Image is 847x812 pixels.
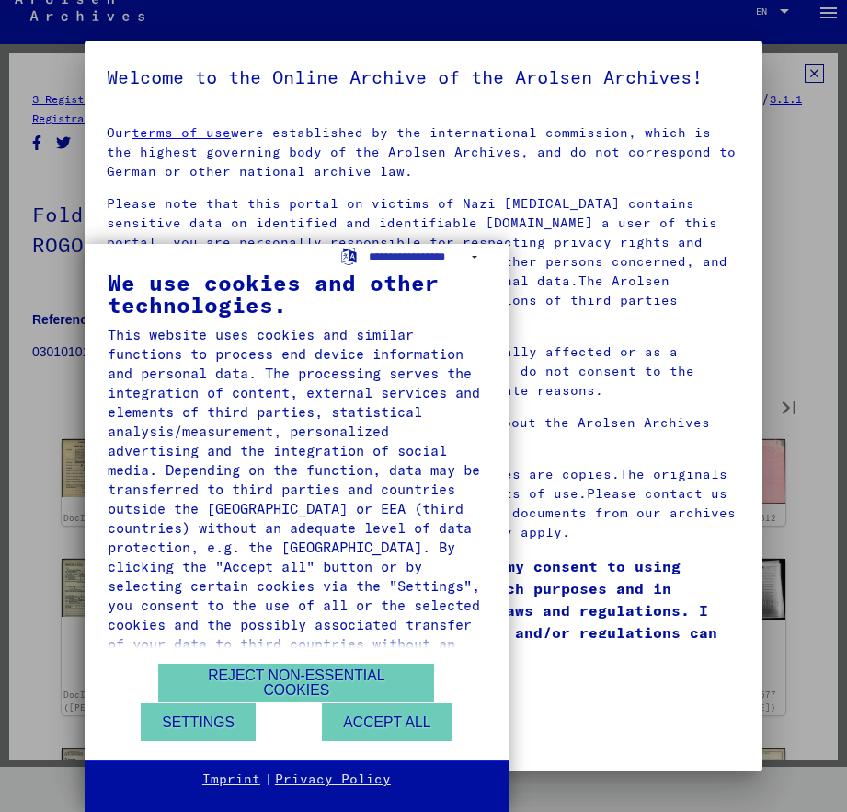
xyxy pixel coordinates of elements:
[108,272,486,316] div: We use cookies and other technologies.
[275,771,391,789] a: Privacy Policy
[202,771,260,789] a: Imprint
[158,664,434,702] button: Reject non-essential cookies
[108,325,486,673] div: This website uses cookies and similar functions to process end device information and personal da...
[322,703,452,741] button: Accept all
[141,703,256,741] button: Settings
